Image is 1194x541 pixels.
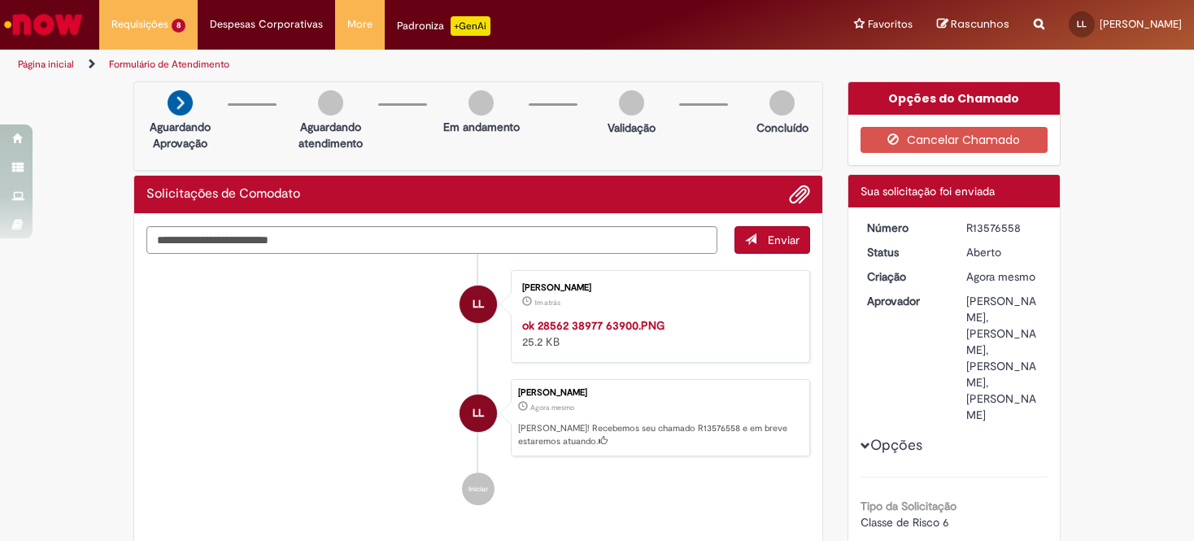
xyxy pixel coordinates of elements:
ul: Histórico de tíquete [146,254,810,522]
textarea: Digite sua mensagem aqui... [146,226,717,254]
span: LL [473,394,484,433]
div: Opções do Chamado [848,82,1061,115]
div: [PERSON_NAME] [518,388,801,398]
div: 29/09/2025 12:23:48 [966,268,1042,285]
span: Despesas Corporativas [210,16,323,33]
p: Em andamento [443,119,520,135]
dt: Número [855,220,955,236]
span: Classe de Risco 6 [861,515,949,530]
h2: Solicitações de Comodato Histórico de tíquete [146,187,300,202]
div: Laryssa Lopes [460,286,497,323]
button: Adicionar anexos [789,184,810,205]
span: Enviar [768,233,800,247]
img: img-circle-grey.png [619,90,644,116]
span: More [347,16,373,33]
span: Agora mesmo [530,403,574,412]
ul: Trilhas de página [12,50,784,80]
div: [PERSON_NAME], [PERSON_NAME], [PERSON_NAME], [PERSON_NAME] [966,293,1042,423]
a: Página inicial [18,58,74,71]
span: Rascunhos [951,16,1009,32]
span: LL [473,285,484,324]
p: Aguardando Aprovação [141,119,220,151]
div: 25.2 KB [522,317,793,350]
a: ok 28562 38977 63900.PNG [522,318,665,333]
img: img-circle-grey.png [468,90,494,116]
span: Requisições [111,16,168,33]
p: [PERSON_NAME]! Recebemos seu chamado R13576558 e em breve estaremos atuando. [518,422,801,447]
a: Rascunhos [937,17,1009,33]
div: Padroniza [397,16,490,36]
dt: Criação [855,268,955,285]
button: Enviar [734,226,810,254]
button: Cancelar Chamado [861,127,1048,153]
div: [PERSON_NAME] [522,283,793,293]
img: img-circle-grey.png [318,90,343,116]
span: [PERSON_NAME] [1100,17,1182,31]
div: Laryssa Lopes [460,395,497,432]
img: arrow-next.png [168,90,193,116]
span: Sua solicitação foi enviada [861,184,995,199]
p: Concluído [756,120,808,136]
p: +GenAi [451,16,490,36]
span: Agora mesmo [966,269,1035,284]
p: Aguardando atendimento [291,119,370,151]
time: 29/09/2025 12:23:48 [530,403,574,412]
span: Favoritos [868,16,913,33]
dt: Aprovador [855,293,955,309]
time: 29/09/2025 12:23:48 [966,269,1035,284]
dt: Status [855,244,955,260]
li: Laryssa Lopes [146,379,810,457]
a: Formulário de Atendimento [109,58,229,71]
div: R13576558 [966,220,1042,236]
div: Aberto [966,244,1042,260]
span: 1m atrás [534,298,560,308]
p: Validação [608,120,656,136]
img: ServiceNow [2,8,85,41]
img: img-circle-grey.png [769,90,795,116]
time: 29/09/2025 12:23:26 [534,298,560,308]
b: Tipo da Solicitação [861,499,957,513]
span: 8 [172,19,185,33]
span: LL [1077,19,1087,29]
